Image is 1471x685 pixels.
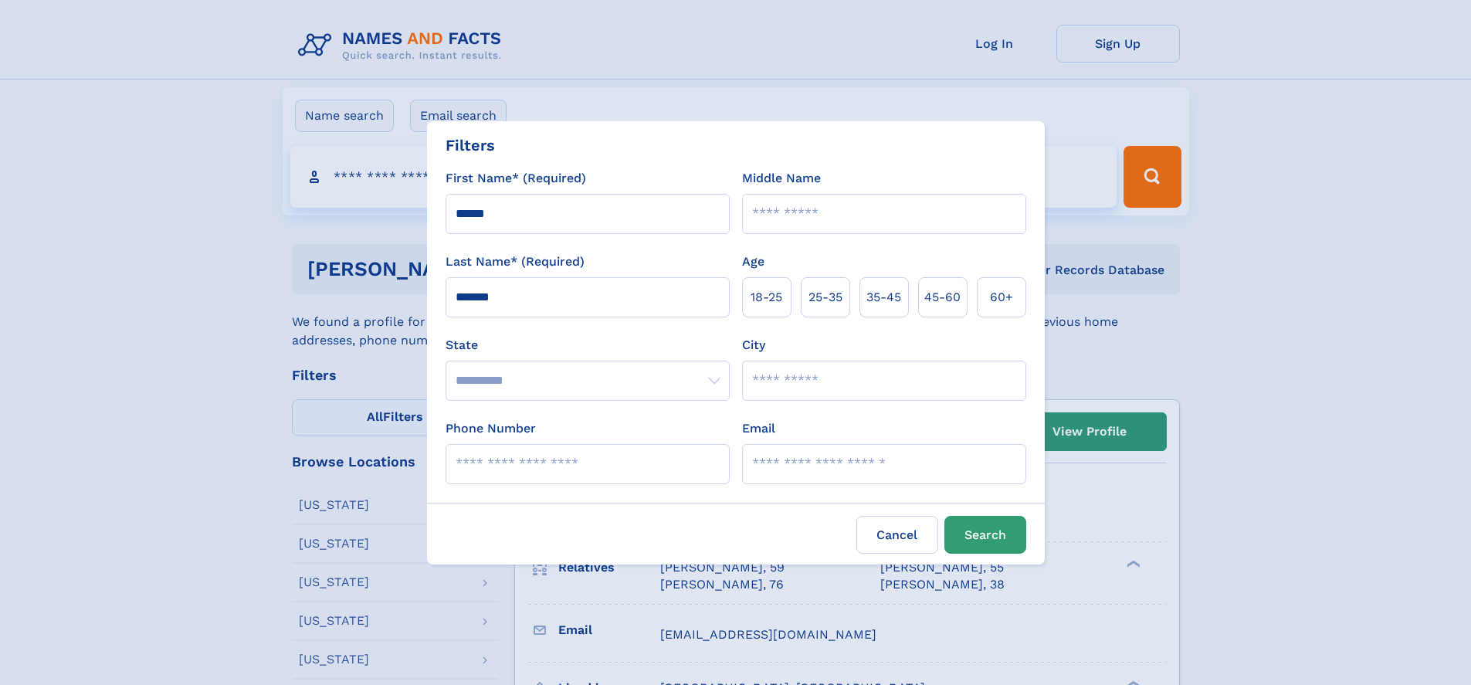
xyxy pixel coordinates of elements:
[446,336,730,354] label: State
[924,288,961,307] span: 45‑60
[866,288,901,307] span: 35‑45
[446,134,495,157] div: Filters
[751,288,782,307] span: 18‑25
[446,169,586,188] label: First Name* (Required)
[742,253,764,271] label: Age
[856,516,938,554] label: Cancel
[742,169,821,188] label: Middle Name
[742,419,775,438] label: Email
[446,253,585,271] label: Last Name* (Required)
[742,336,765,354] label: City
[944,516,1026,554] button: Search
[990,288,1013,307] span: 60+
[808,288,842,307] span: 25‑35
[446,419,536,438] label: Phone Number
